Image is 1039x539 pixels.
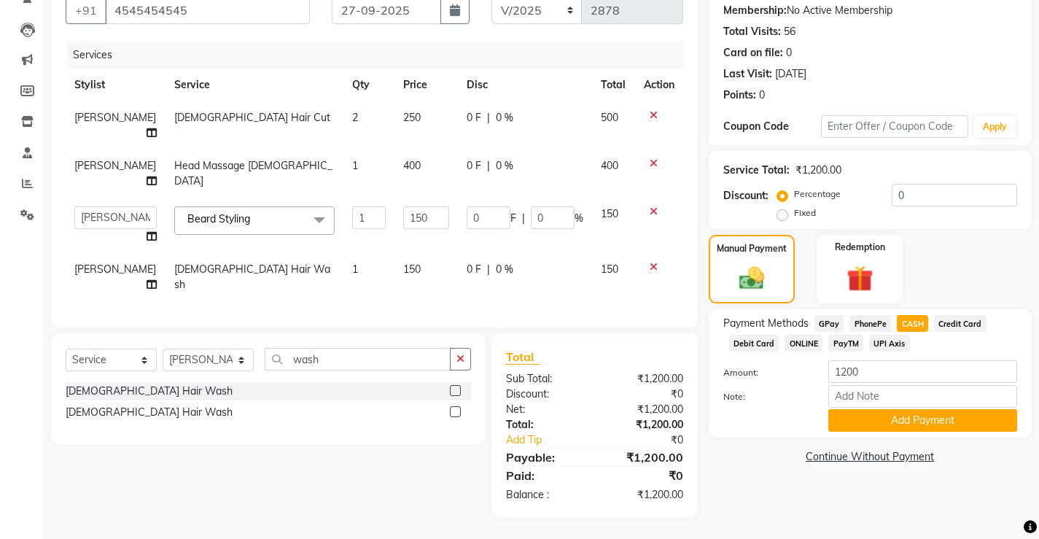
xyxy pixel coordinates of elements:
[66,384,233,399] div: [DEMOGRAPHIC_DATA] Hair Wash
[838,263,882,295] img: _gift.svg
[835,241,885,254] label: Redemption
[729,335,779,352] span: Debit Card
[174,159,332,187] span: Head Massage [DEMOGRAPHIC_DATA]
[403,111,421,124] span: 250
[467,158,481,174] span: 0 F
[594,371,693,387] div: ₹1,200.00
[775,66,806,82] div: [DATE]
[723,188,768,203] div: Discount:
[723,163,790,178] div: Service Total:
[403,159,421,172] span: 400
[712,390,817,403] label: Note:
[723,45,783,61] div: Card on file:
[352,159,358,172] span: 1
[592,69,635,101] th: Total
[496,262,513,277] span: 0 %
[601,263,618,276] span: 150
[723,119,821,134] div: Coupon Code
[66,405,233,420] div: [DEMOGRAPHIC_DATA] Hair Wash
[759,88,765,103] div: 0
[496,158,513,174] span: 0 %
[174,263,330,291] span: [DEMOGRAPHIC_DATA] Hair Wash
[495,417,594,433] div: Total:
[575,211,583,226] span: %
[66,69,166,101] th: Stylist
[828,360,1017,383] input: Amount
[343,69,394,101] th: Qty
[495,433,611,448] a: Add Tip
[849,315,891,332] span: PhonePe
[510,211,516,226] span: F
[495,371,594,387] div: Sub Total:
[594,449,693,466] div: ₹1,200.00
[67,42,694,69] div: Services
[506,349,540,365] span: Total
[250,212,257,225] a: x
[794,187,841,201] label: Percentage
[265,348,451,371] input: Search or Scan
[352,111,358,124] span: 2
[458,69,592,101] th: Disc
[495,467,594,484] div: Paid:
[814,315,844,332] span: GPay
[495,402,594,417] div: Net:
[869,335,910,352] span: UPI Axis
[784,24,795,39] div: 56
[74,111,156,124] span: [PERSON_NAME]
[723,316,809,331] span: Payment Methods
[723,3,787,18] div: Membership:
[522,211,525,226] span: |
[487,110,490,125] span: |
[594,467,693,484] div: ₹0
[712,366,817,379] label: Amount:
[174,111,330,124] span: [DEMOGRAPHIC_DATA] Hair Cut
[785,335,822,352] span: ONLINE
[601,159,618,172] span: 400
[495,449,594,466] div: Payable:
[495,387,594,402] div: Discount:
[74,263,156,276] span: [PERSON_NAME]
[974,116,1016,138] button: Apply
[594,487,693,503] div: ₹1,200.00
[723,88,756,103] div: Points:
[594,402,693,417] div: ₹1,200.00
[166,69,343,101] th: Service
[467,110,481,125] span: 0 F
[712,449,1029,465] a: Continue Without Payment
[828,385,1017,408] input: Add Note
[611,433,694,448] div: ₹0
[723,3,1017,18] div: No Active Membership
[594,417,693,433] div: ₹1,200.00
[601,111,618,124] span: 500
[786,45,792,61] div: 0
[723,24,781,39] div: Total Visits:
[352,263,358,276] span: 1
[635,69,683,101] th: Action
[496,110,513,125] span: 0 %
[828,409,1017,432] button: Add Payment
[934,315,987,332] span: Credit Card
[821,115,968,138] input: Enter Offer / Coupon Code
[794,206,816,220] label: Fixed
[74,159,156,172] span: [PERSON_NAME]
[487,262,490,277] span: |
[467,262,481,277] span: 0 F
[495,487,594,503] div: Balance :
[731,264,772,293] img: _cash.svg
[187,212,250,225] span: Beard Styling
[717,242,787,255] label: Manual Payment
[795,163,841,178] div: ₹1,200.00
[828,335,863,352] span: PayTM
[723,66,772,82] div: Last Visit:
[594,387,693,402] div: ₹0
[601,207,618,220] span: 150
[394,69,458,101] th: Price
[403,263,421,276] span: 150
[487,158,490,174] span: |
[897,315,928,332] span: CASH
